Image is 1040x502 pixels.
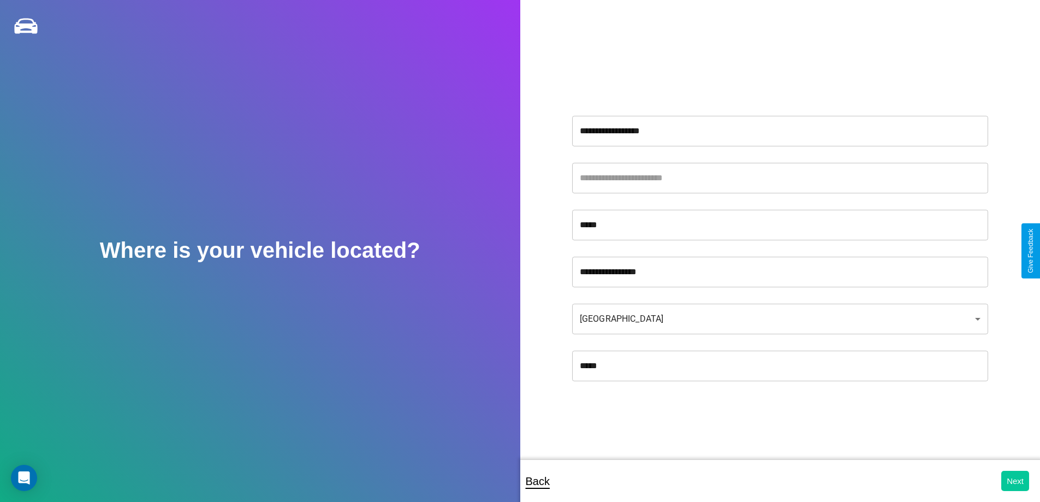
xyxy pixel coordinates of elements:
[100,238,420,263] h2: Where is your vehicle located?
[11,465,37,491] div: Open Intercom Messenger
[1001,471,1029,491] button: Next
[572,304,988,334] div: [GEOGRAPHIC_DATA]
[1027,229,1035,273] div: Give Feedback
[526,471,550,491] p: Back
